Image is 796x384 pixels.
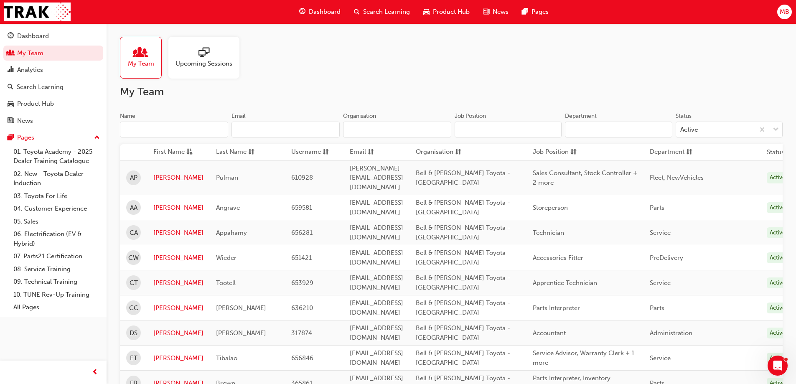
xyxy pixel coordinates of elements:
div: Active [767,353,788,364]
span: guage-icon [8,33,14,40]
span: pages-icon [522,7,528,17]
span: Search Learning [363,7,410,17]
a: 02. New - Toyota Dealer Induction [10,168,103,190]
span: Bell & [PERSON_NAME] Toyota - [GEOGRAPHIC_DATA] [416,274,510,291]
span: search-icon [354,7,360,17]
a: [PERSON_NAME] [153,303,203,313]
a: All Pages [10,301,103,314]
a: 06. Electrification (EV & Hybrid) [10,228,103,250]
div: Active [767,303,788,314]
span: [EMAIL_ADDRESS][DOMAIN_NAME] [350,299,403,316]
button: MB [777,5,792,19]
div: Active [767,227,788,239]
span: car-icon [423,7,430,17]
button: DashboardMy TeamAnalyticsSearch LearningProduct HubNews [3,27,103,130]
a: [PERSON_NAME] [153,278,203,288]
span: prev-icon [92,367,98,378]
a: 10. TUNE Rev-Up Training [10,288,103,301]
a: Product Hub [3,96,103,112]
div: Name [120,112,135,120]
span: Angrave [216,204,240,211]
button: Pages [3,130,103,145]
span: Service [650,354,671,362]
span: 659581 [291,204,312,211]
div: Analytics [17,65,43,75]
a: search-iconSearch Learning [347,3,417,20]
span: Tootell [216,279,236,287]
span: Bell & [PERSON_NAME] Toyota - [GEOGRAPHIC_DATA] [416,299,510,316]
iframe: Intercom live chat [768,356,788,376]
span: Parts Interpreter [533,304,580,312]
span: Department [650,147,684,158]
span: down-icon [773,125,779,135]
a: [PERSON_NAME] [153,353,203,363]
span: CT [130,278,138,288]
span: Service [650,279,671,287]
span: [EMAIL_ADDRESS][DOMAIN_NAME] [350,349,403,366]
span: Organisation [416,147,453,158]
span: Pages [532,7,549,17]
span: news-icon [8,117,14,125]
span: up-icon [94,132,100,143]
button: Departmentsorting-icon [650,147,696,158]
span: Bell & [PERSON_NAME] Toyota - [GEOGRAPHIC_DATA] [416,199,510,216]
a: news-iconNews [476,3,515,20]
div: Product Hub [17,99,54,109]
span: people-icon [8,50,14,57]
div: Active [680,125,698,135]
img: Trak [4,3,71,21]
span: [PERSON_NAME] [216,329,266,337]
input: Job Position [455,122,562,137]
span: Bell & [PERSON_NAME] Toyota - [GEOGRAPHIC_DATA] [416,349,510,366]
a: 03. Toyota For Life [10,190,103,203]
span: MB [780,7,789,17]
span: Storeperson [533,204,568,211]
a: Analytics [3,62,103,78]
span: Pulman [216,174,238,181]
span: AA [130,203,137,213]
input: Email [231,122,340,137]
span: DS [130,328,137,338]
span: Parts [650,204,664,211]
a: [PERSON_NAME] [153,173,203,183]
span: [EMAIL_ADDRESS][DOMAIN_NAME] [350,249,403,266]
span: search-icon [8,84,13,91]
span: Product Hub [433,7,470,17]
span: sorting-icon [686,147,692,158]
span: sessionType_ONLINE_URL-icon [198,47,209,59]
div: Dashboard [17,31,49,41]
button: Emailsorting-icon [350,147,396,158]
div: Active [767,202,788,214]
input: Name [120,122,228,137]
input: Organisation [343,122,451,137]
a: 08. Service Training [10,263,103,276]
span: First Name [153,147,185,158]
a: [PERSON_NAME] [153,228,203,238]
a: [PERSON_NAME] [153,253,203,263]
span: pages-icon [8,134,14,142]
h2: My Team [120,85,783,99]
input: Department [565,122,672,137]
a: Upcoming Sessions [168,37,246,79]
span: news-icon [483,7,489,17]
span: My Team [128,59,154,69]
span: sorting-icon [455,147,461,158]
span: 610928 [291,174,313,181]
a: guage-iconDashboard [292,3,347,20]
button: Usernamesorting-icon [291,147,337,158]
span: 656846 [291,354,313,362]
span: Accessories Fitter [533,254,583,262]
span: Fleet, NewVehicles [650,174,704,181]
span: 636210 [291,304,313,312]
span: Bell & [PERSON_NAME] Toyota - [GEOGRAPHIC_DATA] [416,224,510,241]
span: sorting-icon [570,147,577,158]
span: people-icon [135,47,146,59]
a: [PERSON_NAME] [153,328,203,338]
a: 09. Technical Training [10,275,103,288]
span: Tibalao [216,354,237,362]
button: Job Positionsorting-icon [533,147,579,158]
span: sorting-icon [368,147,374,158]
span: 317874 [291,329,312,337]
button: Organisationsorting-icon [416,147,462,158]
